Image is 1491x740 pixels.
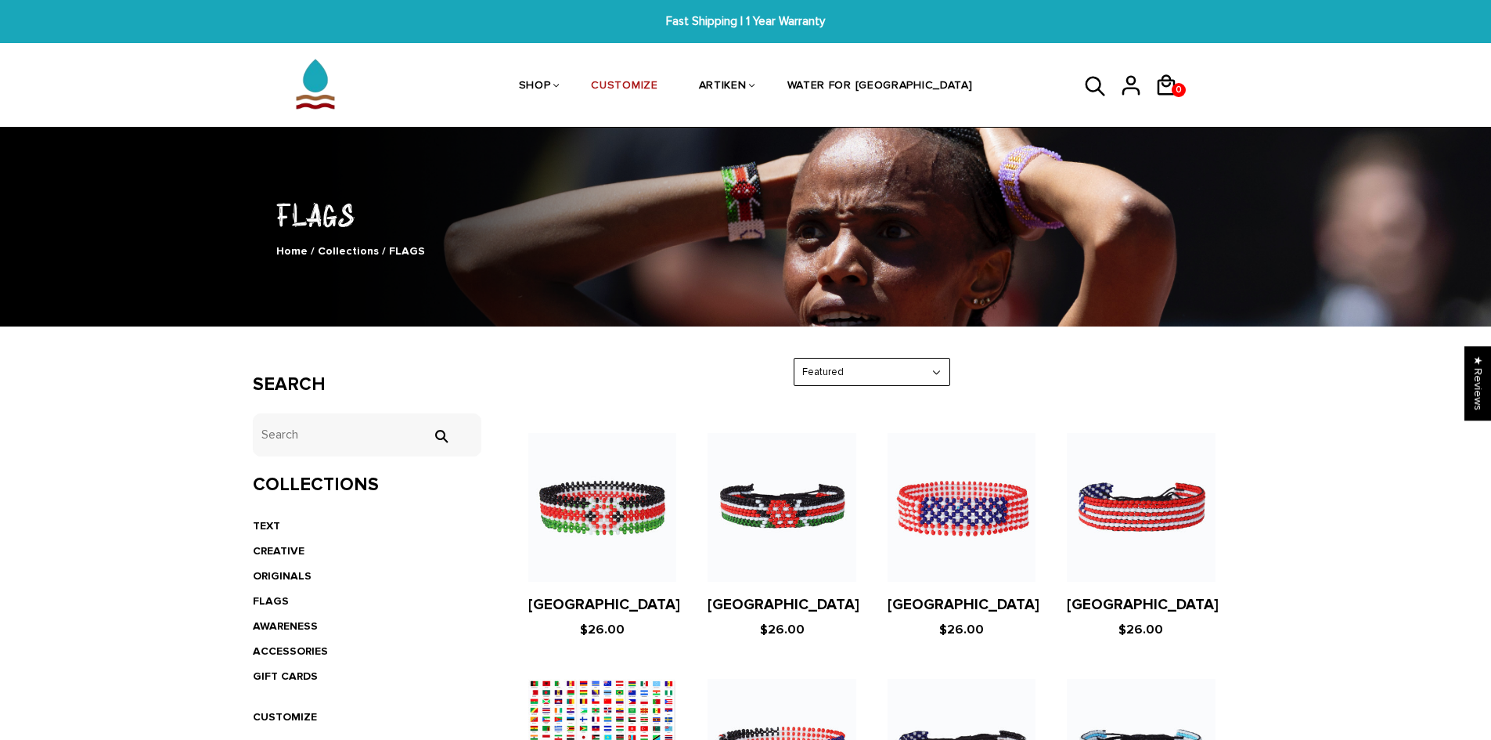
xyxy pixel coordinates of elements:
span: $26.00 [1118,622,1163,637]
span: / [311,244,315,258]
a: FLAGS [253,594,289,608]
span: Fast Shipping | 1 Year Warranty [457,13,1035,31]
input: Search [425,429,456,443]
a: CUSTOMIZE [253,710,317,724]
span: / [382,244,386,258]
span: FLAGS [389,244,425,258]
span: $26.00 [939,622,984,637]
input: Search [253,413,482,457]
a: TEXT [253,519,280,532]
span: $26.00 [760,622,805,637]
span: $26.00 [580,622,625,637]
h1: FLAGS [253,193,1239,235]
a: AWARENESS [253,619,318,633]
span: 0 [1172,79,1185,101]
a: GIFT CARDS [253,670,318,683]
a: ORIGINALS [253,569,312,583]
a: CREATIVE [253,544,304,558]
a: ACCESSORIES [253,644,328,658]
a: SHOP [519,45,551,128]
a: 0 [1154,102,1190,104]
a: [GEOGRAPHIC_DATA] [528,596,680,614]
a: CUSTOMIZE [591,45,657,128]
a: Collections [318,244,379,258]
a: [GEOGRAPHIC_DATA] [708,596,859,614]
h3: Search [253,374,482,396]
a: Home [276,244,308,258]
a: ARTIKEN [699,45,747,128]
a: [GEOGRAPHIC_DATA] [888,596,1039,614]
h3: Collections [253,474,482,496]
div: Click to open Judge.me floating reviews tab [1464,346,1491,421]
a: [GEOGRAPHIC_DATA] [1067,596,1219,614]
a: WATER FOR [GEOGRAPHIC_DATA] [787,45,973,128]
